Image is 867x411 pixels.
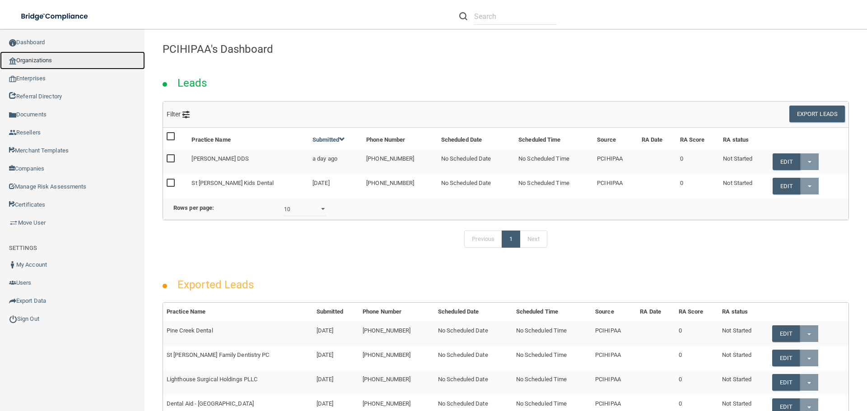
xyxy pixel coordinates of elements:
th: RA status [719,128,769,149]
th: RA Date [636,303,675,321]
td: 0 [676,174,720,198]
td: No Scheduled Date [434,346,513,370]
th: Practice Name [188,128,309,149]
td: 0 [676,149,720,174]
img: ic-search.3b580494.png [459,12,467,20]
td: Lighthouse Surgical Holdings PLLC [163,370,313,395]
td: St [PERSON_NAME] Family Dentistry PC [163,346,313,370]
img: organization-icon.f8decf85.png [9,57,16,65]
input: Search [474,8,557,25]
th: Scheduled Time [513,303,592,321]
th: Phone Number [363,128,438,149]
h4: PCIHIPAA's Dashboard [163,43,849,55]
td: [DATE] [313,370,359,395]
td: PCIHIPAA [592,321,636,346]
img: briefcase.64adab9b.png [9,218,18,227]
th: RA Score [676,128,720,149]
span: Filter [167,111,190,118]
h2: Leads [168,70,216,96]
th: RA Date [638,128,676,149]
td: PCIHIPAA [593,174,638,198]
td: Pine Creek Dental [163,321,313,346]
td: [PHONE_NUMBER] [359,370,434,395]
td: Not Started [718,346,769,370]
td: [PHONE_NUMBER] [363,174,438,198]
td: No Scheduled Date [438,174,515,198]
td: 0 [675,370,719,395]
th: Submitted [313,303,359,321]
img: ic_power_dark.7ecde6b1.png [9,315,17,323]
label: SETTINGS [9,243,37,254]
td: [DATE] [313,346,359,370]
td: Not Started [719,149,769,174]
td: No Scheduled Time [513,346,592,370]
td: a day ago [309,149,363,174]
h2: Exported Leads [168,272,263,297]
td: PCIHIPAA [592,370,636,395]
a: Edit [773,178,800,194]
a: Edit [772,374,800,391]
th: Practice Name [163,303,313,321]
th: RA status [718,303,769,321]
a: 1 [502,231,520,248]
td: [PERSON_NAME] DDS [188,149,309,174]
img: icon-documents.8dae5593.png [9,111,16,119]
td: St [PERSON_NAME] Kids Dental [188,174,309,198]
a: Edit [772,350,800,366]
th: Scheduled Time [515,128,593,149]
th: Source [592,303,636,321]
img: enterprise.0d942306.png [9,76,16,82]
td: No Scheduled Date [434,370,513,395]
th: Phone Number [359,303,434,321]
td: Not Started [718,370,769,395]
td: PCIHIPAA [592,346,636,370]
a: Submitted [312,136,345,143]
td: 0 [675,346,719,370]
td: [DATE] [309,174,363,198]
td: Not Started [719,174,769,198]
a: Next [520,231,547,248]
td: 0 [675,321,719,346]
th: RA Score [675,303,719,321]
img: icon-filter@2x.21656d0b.png [182,111,190,118]
img: icon-users.e205127d.png [9,279,16,286]
td: No Scheduled Time [513,370,592,395]
button: Export Leads [789,106,845,122]
a: Edit [773,153,800,170]
td: Not Started [718,321,769,346]
td: [PHONE_NUMBER] [363,149,438,174]
td: [PHONE_NUMBER] [359,321,434,346]
img: ic_dashboard_dark.d01f4a41.png [9,39,16,46]
th: Source [593,128,638,149]
b: Rows per page: [173,204,214,211]
td: No Scheduled Date [438,149,515,174]
th: Scheduled Date [438,128,515,149]
img: ic_reseller.de258add.png [9,129,16,136]
td: No Scheduled Time [515,174,593,198]
a: Edit [772,325,800,342]
td: No Scheduled Date [434,321,513,346]
a: Previous [464,231,502,248]
img: ic_user_dark.df1a06c3.png [9,261,16,268]
img: bridge_compliance_login_screen.278c3ca4.svg [14,7,97,26]
td: No Scheduled Time [513,321,592,346]
td: [DATE] [313,321,359,346]
img: icon-export.b9366987.png [9,297,16,305]
td: [PHONE_NUMBER] [359,346,434,370]
th: Scheduled Date [434,303,513,321]
td: No Scheduled Time [515,149,593,174]
td: PCIHIPAA [593,149,638,174]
